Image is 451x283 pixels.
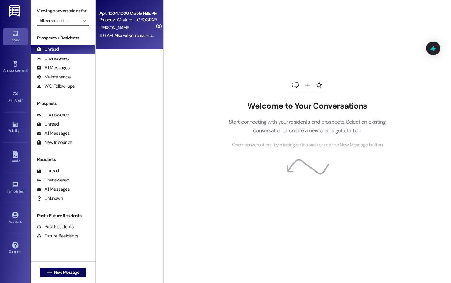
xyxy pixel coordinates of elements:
[3,210,28,226] a: Account
[99,10,156,17] div: Apt. 1004, 1000 Cibolo Hills Pky
[3,149,28,166] a: Leads
[3,240,28,257] a: Support
[3,180,28,196] a: Templates •
[83,18,86,23] i: 
[37,74,71,80] div: Maintenance
[37,65,70,71] div: All Messages
[31,35,95,41] div: Prospects + Residents
[31,100,95,107] div: Prospects
[37,139,72,146] div: New Inbounds
[24,188,25,193] span: •
[37,46,59,53] div: Unread
[37,130,70,137] div: All Messages
[219,101,395,111] h2: Welcome to Your Conversations
[37,224,74,230] div: Past Residents
[232,141,383,149] span: Open conversations by clicking on inboxes or use the New Message button
[9,5,21,17] img: ResiDesk Logo
[40,268,86,277] button: New Message
[47,270,51,275] i: 
[37,195,63,202] div: Unknown
[27,67,28,72] span: •
[37,177,69,183] div: Unanswered
[37,233,78,239] div: Future Residents
[54,269,79,276] span: New Message
[37,112,69,118] div: Unanswered
[99,25,130,30] span: [PERSON_NAME]
[37,55,69,62] div: Unanswered
[40,16,79,26] input: All communities
[37,168,59,174] div: Unread
[31,156,95,163] div: Residents
[99,33,220,38] div: 11:16 AM: Also will you please put us on inside pest control this week?
[37,121,59,127] div: Unread
[31,213,95,219] div: Past + Future Residents
[3,28,28,45] a: Inbox
[99,17,156,23] div: Property: Wayfare - [GEOGRAPHIC_DATA]
[219,118,395,135] p: Start connecting with your residents and prospects. Select an existing conversation or create a n...
[37,186,70,193] div: All Messages
[3,119,28,136] a: Buildings
[37,83,75,90] div: WO Follow-ups
[22,98,23,102] span: •
[37,6,89,16] label: Viewing conversations for
[3,89,28,106] a: Site Visit •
